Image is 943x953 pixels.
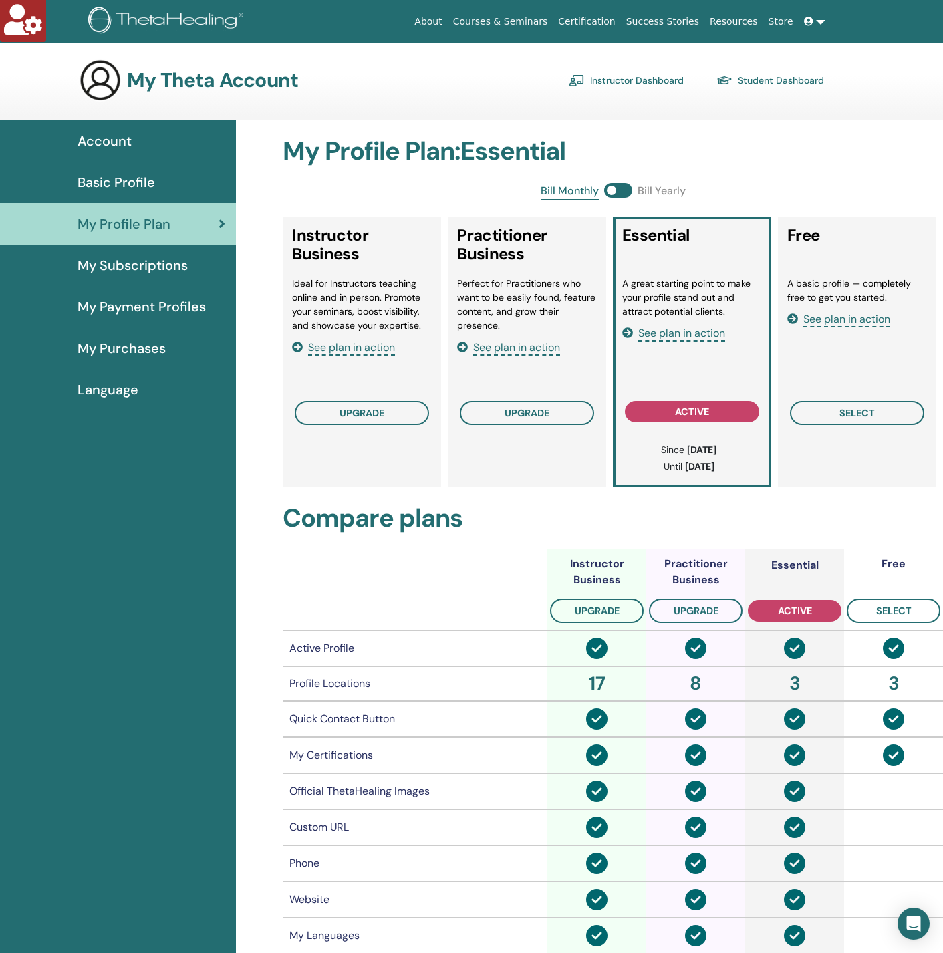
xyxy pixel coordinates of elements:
img: circle-check-solid.svg [685,925,706,946]
img: circle-check-solid.svg [784,817,805,838]
span: My Purchases [78,338,166,358]
img: circle-check-solid.svg [685,853,706,874]
img: circle-check-solid.svg [685,817,706,838]
img: circle-check-solid.svg [784,638,805,659]
h3: My Theta Account [127,68,298,92]
div: 3 [847,670,940,698]
img: circle-check-solid.svg [685,744,706,766]
button: select [847,599,940,623]
button: select [790,401,924,425]
div: 3 [748,670,841,698]
img: circle-check-solid.svg [586,853,608,874]
div: Official ThetaHealing Images [289,783,541,799]
img: circle-check-solid.svg [784,744,805,766]
span: upgrade [340,407,384,419]
a: See plan in action [457,340,560,354]
a: Store [763,9,799,34]
img: generic-user-icon.jpg [79,59,122,102]
a: Courses & Seminars [448,9,553,34]
span: select [876,605,912,617]
div: Active Profile [289,640,541,656]
span: active [675,406,709,418]
span: Basic Profile [78,172,155,192]
img: circle-check-solid.svg [685,889,706,910]
li: A basic profile — completely free to get you started. [787,277,927,305]
a: See plan in action [292,340,395,354]
button: active [625,401,759,422]
div: Custom URL [289,819,541,835]
span: Bill Monthly [541,183,599,200]
img: circle-check-solid.svg [784,889,805,910]
span: active [778,605,812,617]
img: circle-check-solid.svg [586,781,608,802]
img: circle-check-solid.svg [586,817,608,838]
div: 8 [649,670,743,698]
div: Practitioner Business [646,556,745,588]
h2: My Profile Plan : Essential [283,136,943,167]
img: graduation-cap.svg [716,75,732,86]
img: circle-check-solid.svg [685,638,706,659]
li: Perfect for Practitioners who want to be easily found, feature content, and grow their presence. [457,277,597,333]
div: Instructor Business [547,556,646,588]
img: circle-check-solid.svg [685,781,706,802]
img: circle-check-solid.svg [784,708,805,730]
div: Website [289,892,541,908]
span: Account [78,131,132,151]
button: upgrade [295,401,429,425]
h2: Compare plans [283,503,943,534]
span: See plan in action [308,340,395,356]
img: circle-check-solid.svg [586,708,608,730]
img: circle-check-solid.svg [586,744,608,766]
button: upgrade [649,599,743,623]
img: circle-check-solid.svg [685,708,706,730]
span: Bill Yearly [638,183,686,200]
div: My Languages [289,928,541,944]
p: Until [629,460,749,474]
img: circle-check-solid.svg [586,638,608,659]
img: chalkboard-teacher.svg [569,74,585,86]
img: circle-check-solid.svg [784,925,805,946]
a: Resources [704,9,763,34]
div: Profile Locations [289,676,541,692]
a: See plan in action [787,312,890,326]
span: See plan in action [638,326,725,342]
div: Open Intercom Messenger [898,908,930,940]
span: See plan in action [473,340,560,356]
p: Since [629,443,749,457]
span: My Payment Profiles [78,297,206,317]
img: circle-check-solid.svg [784,853,805,874]
img: circle-check-solid.svg [586,925,608,946]
img: circle-check-solid.svg [883,708,904,730]
span: My Profile Plan [78,214,170,234]
button: upgrade [550,599,644,623]
div: Quick Contact Button [289,711,541,727]
span: Language [78,380,138,400]
img: circle-check-solid.svg [784,781,805,802]
b: [DATE] [687,444,716,456]
img: circle-check-solid.svg [586,889,608,910]
button: upgrade [460,401,594,425]
b: [DATE] [685,460,714,472]
a: Success Stories [621,9,704,34]
span: My Subscriptions [78,255,188,275]
button: active [748,600,841,622]
li: Ideal for Instructors teaching online and in person. Promote your seminars, boost visibility, and... [292,277,432,333]
img: circle-check-solid.svg [883,744,904,766]
li: A great starting point to make your profile stand out and attract potential clients. [622,277,762,319]
a: Student Dashboard [716,70,824,91]
div: Essential [771,557,819,573]
div: My Certifications [289,747,541,763]
div: 17 [550,670,644,698]
span: upgrade [674,605,718,617]
img: logo.png [88,7,248,37]
a: About [409,9,447,34]
a: See plan in action [622,326,725,340]
a: Certification [553,9,620,34]
span: select [839,407,875,419]
div: Free [882,556,906,572]
img: circle-check-solid.svg [883,638,904,659]
span: upgrade [575,605,620,617]
span: upgrade [505,407,549,419]
a: Instructor Dashboard [569,70,684,91]
span: See plan in action [803,312,890,327]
